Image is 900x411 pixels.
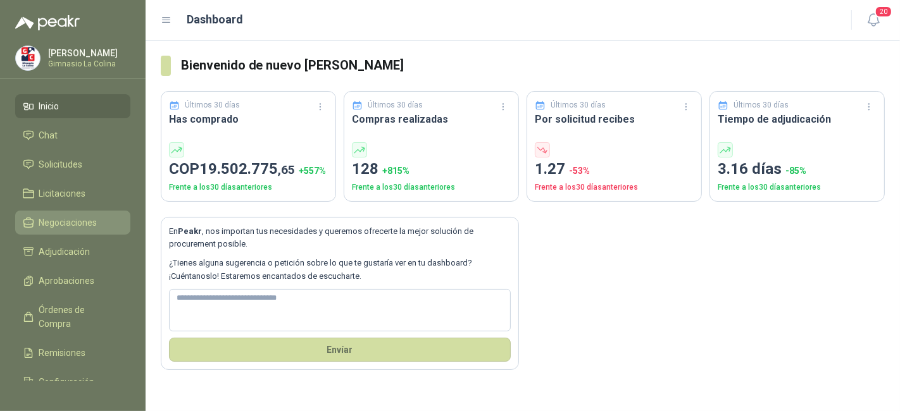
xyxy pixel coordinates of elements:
[15,181,130,205] a: Licitaciones
[48,49,127,58] p: [PERSON_NAME]
[48,60,127,68] p: Gimnasio La Colina
[352,111,511,127] h3: Compras realizadas
[39,187,86,200] span: Licitaciones
[299,166,326,176] span: + 557 %
[734,99,789,111] p: Últimos 30 días
[15,370,130,394] a: Configuración
[39,303,118,331] span: Órdenes de Compra
[569,166,590,176] span: -53 %
[15,240,130,264] a: Adjudicación
[39,99,59,113] span: Inicio
[15,94,130,118] a: Inicio
[169,181,328,193] p: Frente a los 30 días anteriores
[39,245,91,259] span: Adjudicación
[39,157,83,171] span: Solicitudes
[718,181,877,193] p: Frente a los 30 días anteriores
[535,181,694,193] p: Frente a los 30 días anteriores
[718,157,877,181] p: 3.16 días
[169,338,511,362] button: Envíar
[15,211,130,235] a: Negociaciones
[15,298,130,336] a: Órdenes de Compra
[718,111,877,127] h3: Tiempo de adjudicación
[15,269,130,293] a: Aprobaciones
[169,225,511,251] p: En , nos importan tus necesidades y queremos ofrecerte la mejor solución de procurement posible.
[15,123,130,147] a: Chat
[187,11,244,28] h1: Dashboard
[278,163,295,177] span: ,65
[39,128,58,142] span: Chat
[551,99,606,111] p: Últimos 30 días
[535,111,694,127] h3: Por solicitud recibes
[39,375,95,389] span: Configuración
[352,181,511,193] p: Frente a los 30 días anteriores
[15,152,130,176] a: Solicitudes
[368,99,423,111] p: Últimos 30 días
[535,157,694,181] p: 1.27
[169,157,328,181] p: COP
[15,15,80,30] img: Logo peakr
[39,274,95,288] span: Aprobaciones
[382,166,409,176] span: + 815 %
[15,341,130,365] a: Remisiones
[16,46,40,70] img: Company Logo
[875,6,892,18] span: 20
[862,9,885,32] button: 20
[178,226,202,236] b: Peakr
[352,157,511,181] p: 128
[39,346,86,360] span: Remisiones
[39,216,97,230] span: Negociaciones
[169,257,511,283] p: ¿Tienes alguna sugerencia o petición sobre lo que te gustaría ver en tu dashboard? ¡Cuéntanoslo! ...
[181,56,885,75] h3: Bienvenido de nuevo [PERSON_NAME]
[185,99,241,111] p: Últimos 30 días
[199,160,295,178] span: 19.502.775
[169,111,328,127] h3: Has comprado
[785,166,806,176] span: -85 %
